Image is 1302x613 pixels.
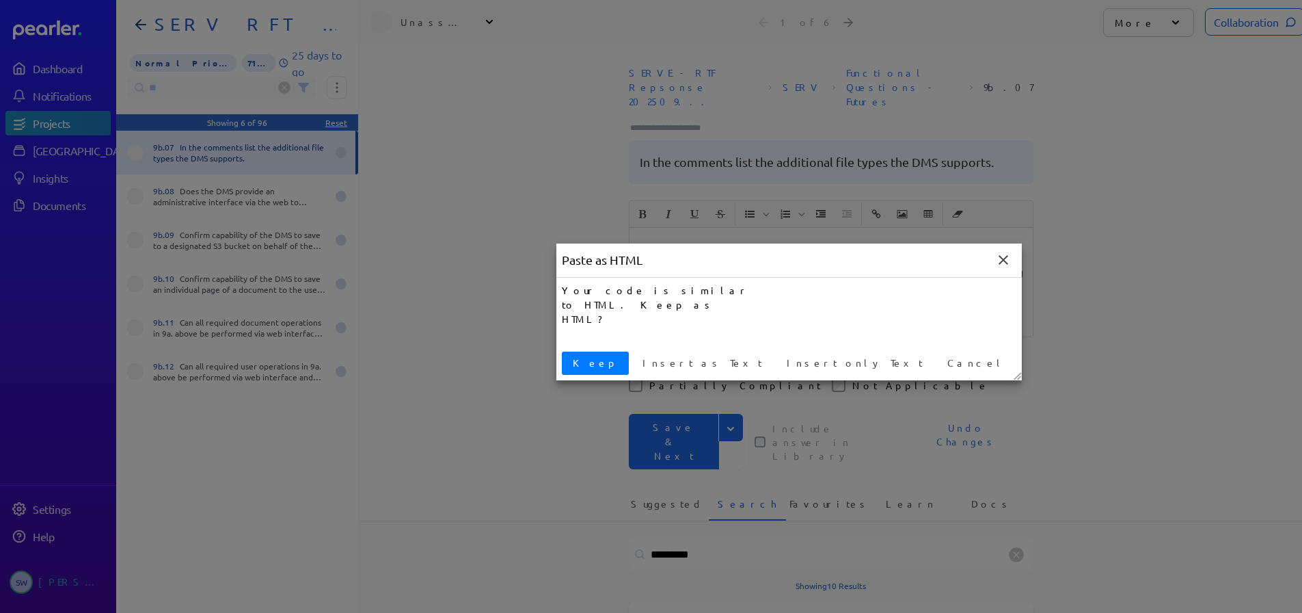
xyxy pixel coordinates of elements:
[556,244,648,277] div: Paste as HTML
[562,352,629,375] button: Keep
[936,352,1016,375] button: Cancel
[632,352,773,375] button: Insert as Text
[781,356,928,370] span: Insert only Text
[637,356,768,370] span: Insert as Text
[942,356,1011,370] span: Cancel
[776,352,934,375] button: Insert only Text
[567,356,623,370] span: Keep
[562,283,756,326] div: Your code is similar to HTML. Keep as HTML?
